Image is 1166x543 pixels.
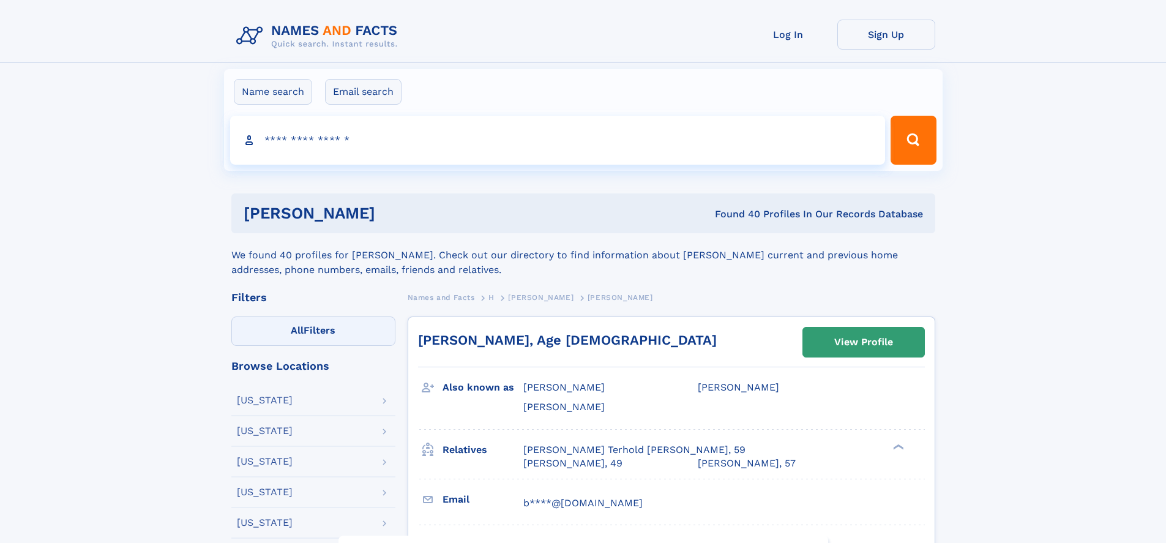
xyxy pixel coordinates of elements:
div: [US_STATE] [237,487,293,497]
span: [PERSON_NAME] [523,381,605,393]
a: Names and Facts [408,290,475,305]
input: search input [230,116,886,165]
h1: [PERSON_NAME] [244,206,545,221]
h3: Also known as [443,377,523,398]
span: All [291,324,304,336]
label: Email search [325,79,402,105]
img: Logo Names and Facts [231,20,408,53]
div: [US_STATE] [237,395,293,405]
a: View Profile [803,328,924,357]
div: View Profile [834,328,893,356]
div: [US_STATE] [237,426,293,436]
a: [PERSON_NAME] [508,290,574,305]
a: H [488,290,495,305]
a: [PERSON_NAME], 57 [698,457,796,470]
label: Name search [234,79,312,105]
a: [PERSON_NAME] Terhold [PERSON_NAME], 59 [523,443,746,457]
a: Log In [739,20,837,50]
a: [PERSON_NAME], Age [DEMOGRAPHIC_DATA] [418,332,717,348]
span: [PERSON_NAME] [698,381,779,393]
span: H [488,293,495,302]
div: [US_STATE] [237,457,293,466]
div: We found 40 profiles for [PERSON_NAME]. Check out our directory to find information about [PERSON... [231,233,935,277]
div: Browse Locations [231,361,395,372]
a: Sign Up [837,20,935,50]
div: Filters [231,292,395,303]
label: Filters [231,316,395,346]
h3: Relatives [443,440,523,460]
div: Found 40 Profiles In Our Records Database [545,208,923,221]
div: [US_STATE] [237,518,293,528]
span: [PERSON_NAME] [508,293,574,302]
a: [PERSON_NAME], 49 [523,457,622,470]
span: [PERSON_NAME] [588,293,653,302]
button: Search Button [891,116,936,165]
h3: Email [443,489,523,510]
div: ❯ [890,443,905,451]
span: [PERSON_NAME] [523,401,605,413]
